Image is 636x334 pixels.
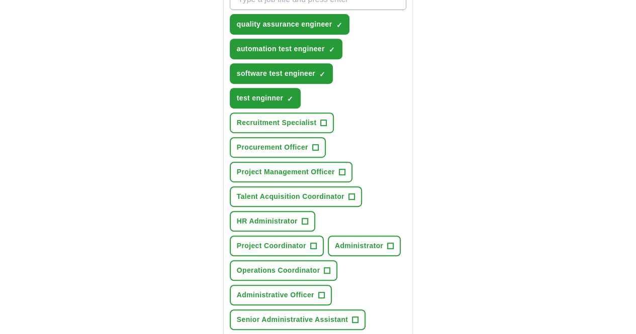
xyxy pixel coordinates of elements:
[230,260,338,281] button: Operations Coordinator
[230,88,301,108] button: test enginner✓
[328,236,401,256] button: Administrator
[230,186,362,207] button: Talent Acquisition Coordinator
[230,236,324,256] button: Project Coordinator
[237,191,344,202] span: Talent Acquisition Coordinator
[287,95,293,103] span: ✓
[230,211,315,232] button: HR Administrator
[237,142,308,153] span: Procurement Officer
[237,167,335,177] span: Project Management Officer
[237,216,298,227] span: HR Administrator
[237,68,315,79] span: software test engineer
[336,21,342,29] span: ✓
[230,137,326,158] button: Procurement Officer
[329,46,335,54] span: ✓
[319,70,325,78] span: ✓
[230,63,333,84] button: software test engineer✓
[230,162,352,182] button: Project Management Officer
[237,93,283,103] span: test enginner
[237,44,325,54] span: automation test engineer
[230,285,332,305] button: Administrative Officer
[237,118,317,128] span: Recruitment Specialist
[230,309,366,330] button: Senior Administrative Assistant
[237,19,332,30] span: quality assurance engineer
[230,39,342,59] button: automation test engineer✓
[237,314,348,325] span: Senior Administrative Assistant
[237,290,314,300] span: Administrative Officer
[237,265,320,276] span: Operations Coordinator
[335,241,383,251] span: Administrator
[230,113,334,133] button: Recruitment Specialist
[230,14,350,35] button: quality assurance engineer✓
[237,241,306,251] span: Project Coordinator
